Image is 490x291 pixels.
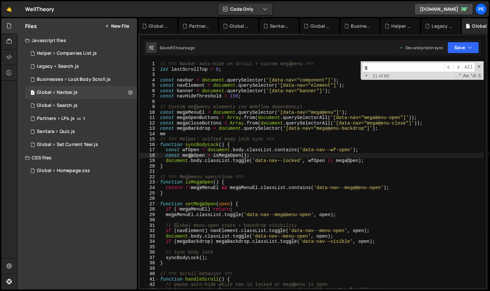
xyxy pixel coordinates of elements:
div: Global > Search.js [310,23,331,29]
div: Partners > LPs.js [189,23,210,29]
a: Pe [475,3,487,15]
div: Helper > Companies List.js [37,51,97,56]
div: 29 [140,212,159,218]
span: Toggle Replace mode [363,73,370,79]
span: CaseSensitive Search [462,73,469,79]
div: Global > Set Current Year.js [230,23,250,29]
div: Helper > Companies List.js [391,23,412,29]
div: Global > Set Current Year.js [37,142,98,148]
div: 27 [140,201,159,207]
input: Search for [362,63,444,72]
div: 1 [140,61,159,67]
div: 4 [140,78,159,83]
span: RegExp Search [455,73,462,79]
div: 22 [140,174,159,180]
div: 16 [140,142,159,148]
div: Legacy > Search.js [37,64,79,69]
div: 5 [140,83,159,88]
button: New File [105,23,129,29]
div: 25 [140,191,159,196]
div: WellTheory [25,5,54,13]
div: Global > Homepage.css [149,23,170,29]
div: 13 [140,126,159,131]
div: Businesses > Lock Body Scroll.js [25,73,137,86]
div: Legacy > Search.js [25,60,137,73]
div: 26 [140,196,159,201]
div: Global > Homepage.css [37,168,90,174]
button: Code Only [218,3,273,15]
div: 17 [140,147,159,153]
div: Sentara > Quiz.js [270,23,291,29]
div: Businesses > Lock Body Scroll.js [37,77,111,82]
span: 11 of 65 [370,73,392,79]
div: 34 [140,239,159,244]
div: 12 [140,121,159,126]
div: Javascript files [17,34,137,47]
span: 1 [31,91,35,96]
div: 7 [140,94,159,99]
span: Whole Word Search [470,73,477,79]
div: 41 [140,277,159,282]
div: Legacy > Search.js [432,23,453,29]
div: 6 [140,88,159,94]
span: Alt-Enter [462,63,475,72]
div: 30 [140,217,159,223]
div: 11 [140,115,159,121]
div: Global > Navbar.js [37,90,78,95]
div: Partners > LPs.js [37,116,75,122]
div: Helper > Companies List.js [25,47,137,60]
div: Global > Search.js [25,99,137,112]
div: 42 [140,282,159,287]
div: 37 [140,255,159,261]
div: Partners > LPs.js [25,112,137,125]
div: Businesses > Lock Body Scroll.js [351,23,372,29]
div: Global > Navbar.js [25,86,137,99]
span: Search In Selection [477,73,482,79]
div: Sentara > Quiz.js [37,129,75,135]
div: 40 [140,271,159,277]
div: 13 hours ago [171,45,195,51]
div: 31 [140,223,159,228]
div: 28 [140,207,159,212]
div: Sentara > Quiz.js [25,125,137,138]
div: 14 [140,131,159,137]
div: 20 [140,164,159,169]
div: 2 [140,67,159,72]
div: Saved [160,45,195,51]
div: 18 [140,153,159,158]
div: 15 [140,137,159,142]
div: 10 [140,110,159,115]
button: Save [447,42,479,53]
span: ​ [453,63,462,72]
div: CSS files [17,151,137,164]
h2: Files [25,22,37,30]
span: 1 [83,116,85,121]
div: 36 [140,250,159,255]
div: 21 [140,169,159,174]
div: 3 [140,72,159,78]
div: 19 [140,158,159,164]
div: 33 [140,234,159,239]
a: 🤙 [1,1,17,17]
div: 35 [140,244,159,250]
div: Global > Search.js [37,103,78,109]
div: 9 [140,104,159,110]
div: 8 [140,99,159,105]
div: 39 [140,266,159,271]
div: Global > Set Current Year.js [25,138,137,151]
div: 24 [140,185,159,191]
span: ​ [444,63,453,72]
div: Global > Homepage.css [25,164,137,177]
div: Dev and prod in sync [399,45,443,51]
div: 38 [140,260,159,266]
div: 23 [140,180,159,185]
div: 32 [140,228,159,234]
a: [DOMAIN_NAME] [414,3,473,15]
